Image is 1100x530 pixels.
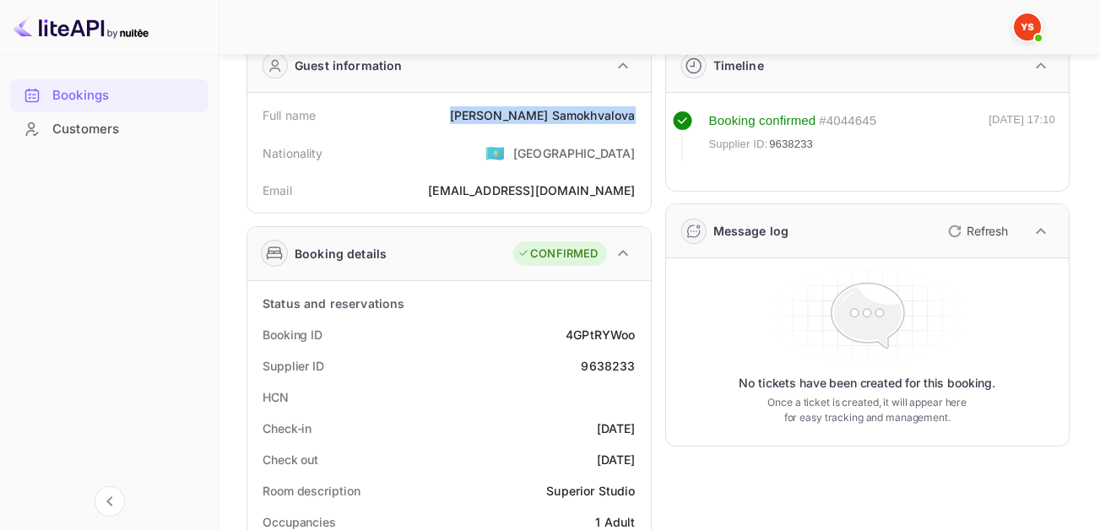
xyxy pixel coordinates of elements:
div: Customers [10,113,209,146]
div: Superior Studio [546,482,635,500]
img: Yandex Support [1014,14,1041,41]
button: Refresh [938,218,1015,245]
div: Customers [52,120,200,139]
div: Check-in [263,419,312,437]
div: Bookings [52,86,200,105]
a: Customers [10,113,209,144]
div: Bookings [10,79,209,112]
img: LiteAPI logo [14,14,149,41]
div: Booking ID [263,326,322,343]
div: [EMAIL_ADDRESS][DOMAIN_NAME] [428,181,635,199]
div: Supplier ID [263,357,324,375]
div: 4GPtRYWoo [566,326,635,343]
div: CONFIRMED [517,246,598,262]
div: # 4044645 [819,111,876,131]
div: Full name [263,106,316,124]
div: HCN [263,388,289,406]
div: Nationality [263,144,323,162]
p: No tickets have been created for this booking. [739,375,995,392]
p: Once a ticket is created, it will appear here for easy tracking and management. [760,395,974,425]
div: [GEOGRAPHIC_DATA] [513,144,636,162]
div: Booking details [295,245,387,262]
div: [DATE] [597,451,636,468]
div: Timeline [713,57,764,74]
a: Bookings [10,79,209,111]
div: Status and reservations [263,295,404,312]
div: [DATE] 17:10 [989,111,1055,160]
div: Check out [263,451,318,468]
div: 9638233 [581,357,635,375]
span: Supplier ID: [709,136,768,153]
div: Room description [263,482,360,500]
p: Refresh [967,222,1008,240]
div: [DATE] [597,419,636,437]
div: Booking confirmed [709,111,816,131]
div: Email [263,181,292,199]
div: Guest information [295,57,403,74]
span: United States [485,138,505,168]
button: Collapse navigation [95,486,125,516]
div: [PERSON_NAME] Samokhvalova [450,106,636,124]
div: Message log [713,222,789,240]
span: 9638233 [769,136,813,153]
